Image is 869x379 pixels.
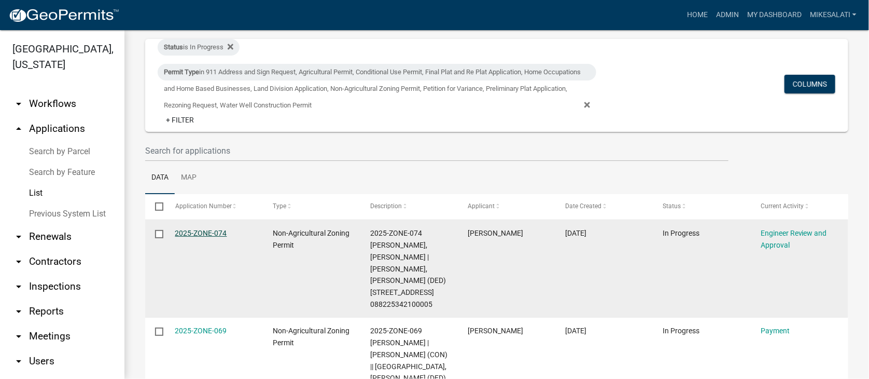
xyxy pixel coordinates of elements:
[468,229,523,237] span: Heidi Van Wyk
[158,111,202,129] a: + Filter
[158,64,596,80] div: in 911 Address and Sign Request, Agricultural Permit, Conditional Use Permit, Final Plat and Re P...
[145,194,165,219] datatable-header-cell: Select
[273,229,349,249] span: Non-Agricultural Zoning Permit
[12,255,25,268] i: arrow_drop_down
[566,202,602,210] span: Date Created
[263,194,360,219] datatable-header-cell: Type
[784,75,835,93] button: Columns
[12,355,25,368] i: arrow_drop_down
[712,5,743,25] a: Admin
[12,123,25,135] i: arrow_drop_up
[806,5,861,25] a: MikeSalati
[273,202,286,210] span: Type
[743,5,806,25] a: My Dashboard
[370,229,446,308] span: 2025-ZONE-074 Van Wyk, Heidi M | Van Wyk, Justin L (DED) 2325 VIOLET AVE 088225342100005
[145,161,175,195] a: Data
[761,327,790,335] a: Payment
[12,305,25,318] i: arrow_drop_down
[458,194,555,219] datatable-header-cell: Applicant
[12,280,25,293] i: arrow_drop_down
[360,194,458,219] datatable-header-cell: Description
[164,43,183,51] span: Status
[145,140,728,161] input: Search for applications
[175,202,232,210] span: Application Number
[566,229,587,237] span: 08/25/2025
[175,229,227,237] a: 2025-ZONE-074
[663,327,700,335] span: In Progress
[555,194,653,219] datatable-header-cell: Date Created
[751,194,848,219] datatable-header-cell: Current Activity
[175,327,227,335] a: 2025-ZONE-069
[12,98,25,110] i: arrow_drop_down
[273,327,349,347] span: Non-Agricultural Zoning Permit
[158,39,240,56] div: is In Progress
[165,194,262,219] datatable-header-cell: Application Number
[683,5,712,25] a: Home
[370,202,402,210] span: Description
[175,161,203,195] a: Map
[566,327,587,335] span: 08/18/2025
[761,202,804,210] span: Current Activity
[468,202,495,210] span: Applicant
[761,229,827,249] a: Engineer Review and Approval
[12,330,25,343] i: arrow_drop_down
[12,231,25,243] i: arrow_drop_down
[468,327,523,335] span: Chris Merriam
[653,194,751,219] datatable-header-cell: Status
[663,202,681,210] span: Status
[164,68,199,76] span: Permit Type
[663,229,700,237] span: In Progress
